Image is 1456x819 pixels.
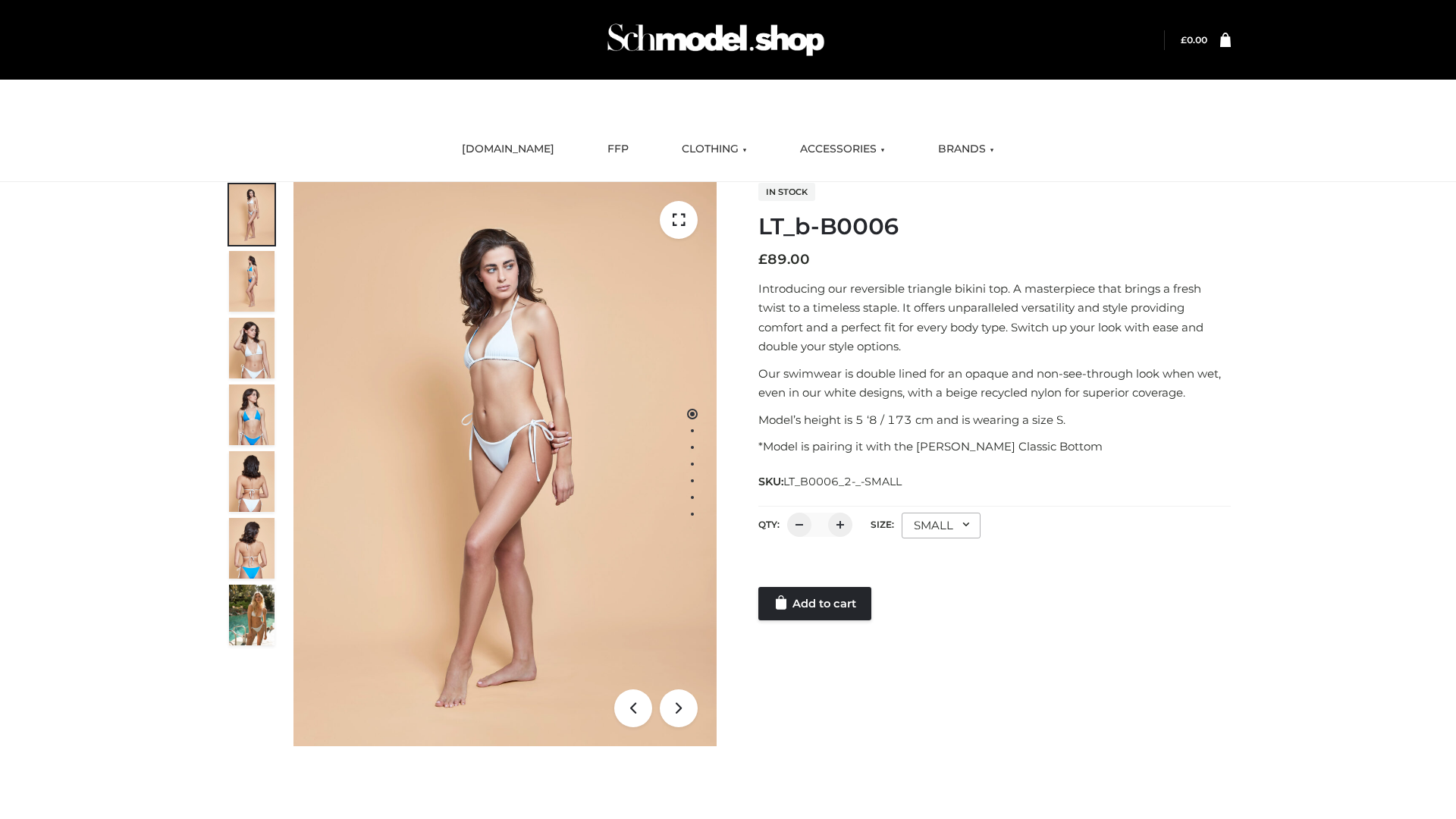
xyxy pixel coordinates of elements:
[758,251,810,268] bdi: 89.00
[229,518,275,579] img: ArielClassicBikiniTop_CloudNine_AzureSky_OW114ECO_8-scaled.jpg
[902,513,981,538] div: SMALL
[758,251,767,268] span: £
[758,364,1231,403] p: Our swimwear is double lined for an opaque and non-see-through look when wet, even in our white d...
[229,451,275,512] img: ArielClassicBikiniTop_CloudNine_AzureSky_OW114ECO_7-scaled.jpg
[758,519,780,530] label: QTY:
[758,472,903,491] span: SKU:
[783,475,902,488] span: LT_B0006_2-_-SMALL
[758,279,1231,356] p: Introducing our reversible triangle bikini top. A masterpiece that brings a fresh twist to a time...
[229,585,275,645] img: Arieltop_CloudNine_AzureSky2.jpg
[758,437,1231,457] p: *Model is pairing it with the [PERSON_NAME] Classic Bottom
[758,410,1231,430] p: Model’s height is 5 ‘8 / 173 cm and is wearing a size S.
[229,251,275,312] img: ArielClassicBikiniTop_CloudNine_AzureSky_OW114ECO_2-scaled.jpg
[670,133,758,166] a: CLOTHING
[293,182,717,746] img: ArielClassicBikiniTop_CloudNine_AzureSky_OW114ECO_1
[229,318,275,378] img: ArielClassicBikiniTop_CloudNine_AzureSky_OW114ECO_3-scaled.jpg
[758,213,1231,240] h1: LT_b-B0006
[450,133,566,166] a: [DOMAIN_NAME]
[1181,34,1187,45] span: £
[596,133,640,166] a: FFP
[789,133,896,166] a: ACCESSORIES
[927,133,1006,166] a: BRANDS
[602,10,830,70] img: Schmodel Admin 964
[871,519,894,530] label: Size:
[1181,34,1207,45] a: £0.00
[758,183,815,201] span: In stock
[758,587,871,620] a: Add to cart
[229,384,275,445] img: ArielClassicBikiniTop_CloudNine_AzureSky_OW114ECO_4-scaled.jpg
[229,184,275,245] img: ArielClassicBikiniTop_CloudNine_AzureSky_OW114ECO_1-scaled.jpg
[1181,34,1207,45] bdi: 0.00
